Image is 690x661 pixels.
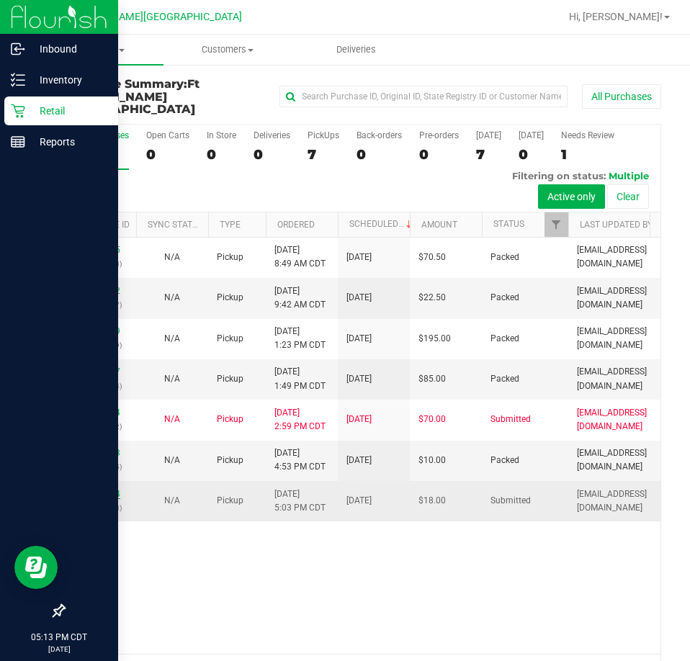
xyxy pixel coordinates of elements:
[254,130,290,140] div: Deliveries
[274,446,326,474] span: [DATE] 4:53 PM CDT
[346,494,372,508] span: [DATE]
[512,170,606,181] span: Filtering on status:
[418,413,446,426] span: $70.00
[421,220,457,230] a: Amount
[164,494,180,508] button: N/A
[25,71,112,89] p: Inventory
[164,414,180,424] span: Not Applicable
[14,546,58,589] iframe: Resource center
[519,146,544,163] div: 0
[607,184,649,209] button: Clear
[476,146,501,163] div: 7
[418,291,446,305] span: $22.50
[164,251,180,264] button: N/A
[519,130,544,140] div: [DATE]
[52,11,242,23] span: Ft [PERSON_NAME][GEOGRAPHIC_DATA]
[346,291,372,305] span: [DATE]
[163,35,292,65] a: Customers
[490,372,519,386] span: Packed
[164,372,180,386] button: N/A
[164,291,180,305] button: N/A
[217,332,243,346] span: Pickup
[490,413,531,426] span: Submitted
[274,284,326,312] span: [DATE] 9:42 AM CDT
[419,130,459,140] div: Pre-orders
[490,494,531,508] span: Submitted
[164,333,180,343] span: Not Applicable
[609,170,649,181] span: Multiple
[357,146,402,163] div: 0
[274,325,326,352] span: [DATE] 1:23 PM CDT
[476,130,501,140] div: [DATE]
[164,455,180,465] span: Not Applicable
[346,454,372,467] span: [DATE]
[146,146,189,163] div: 0
[217,251,243,264] span: Pickup
[346,332,372,346] span: [DATE]
[357,130,402,140] div: Back-orders
[207,130,236,140] div: In Store
[6,644,112,655] p: [DATE]
[292,35,421,65] a: Deliveries
[11,135,25,149] inline-svg: Reports
[217,372,243,386] span: Pickup
[418,454,446,467] span: $10.00
[419,146,459,163] div: 0
[274,243,326,271] span: [DATE] 8:49 AM CDT
[349,219,415,229] a: Scheduled
[274,365,326,392] span: [DATE] 1:49 PM CDT
[538,184,605,209] button: Active only
[346,372,372,386] span: [DATE]
[25,133,112,150] p: Reports
[25,40,112,58] p: Inbound
[418,332,451,346] span: $195.00
[164,43,292,56] span: Customers
[274,487,326,515] span: [DATE] 5:03 PM CDT
[217,494,243,508] span: Pickup
[490,251,519,264] span: Packed
[25,102,112,120] p: Retail
[217,291,243,305] span: Pickup
[418,372,446,386] span: $85.00
[274,406,326,433] span: [DATE] 2:59 PM CDT
[164,292,180,302] span: Not Applicable
[561,146,614,163] div: 1
[164,332,180,346] button: N/A
[490,454,519,467] span: Packed
[490,332,519,346] span: Packed
[164,454,180,467] button: N/A
[164,252,180,262] span: Not Applicable
[220,220,241,230] a: Type
[545,212,568,237] a: Filter
[6,631,112,644] p: 05:13 PM CDT
[146,130,189,140] div: Open Carts
[418,494,446,508] span: $18.00
[164,495,180,505] span: Not Applicable
[279,86,568,107] input: Search Purchase ID, Original ID, State Registry ID or Customer Name...
[63,78,263,116] h3: Purchase Summary:
[346,251,372,264] span: [DATE]
[207,146,236,163] div: 0
[490,291,519,305] span: Packed
[11,104,25,118] inline-svg: Retail
[148,220,203,230] a: Sync Status
[308,146,339,163] div: 7
[277,220,315,230] a: Ordered
[63,77,200,116] span: Ft [PERSON_NAME][GEOGRAPHIC_DATA]
[561,130,614,140] div: Needs Review
[418,251,446,264] span: $70.50
[582,84,661,109] button: All Purchases
[11,42,25,56] inline-svg: Inbound
[493,219,524,229] a: Status
[217,454,243,467] span: Pickup
[308,130,339,140] div: PickUps
[217,413,243,426] span: Pickup
[346,413,372,426] span: [DATE]
[164,374,180,384] span: Not Applicable
[164,413,180,426] button: N/A
[569,11,663,22] span: Hi, [PERSON_NAME]!
[11,73,25,87] inline-svg: Inventory
[580,220,653,230] a: Last Updated By
[317,43,395,56] span: Deliveries
[254,146,290,163] div: 0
